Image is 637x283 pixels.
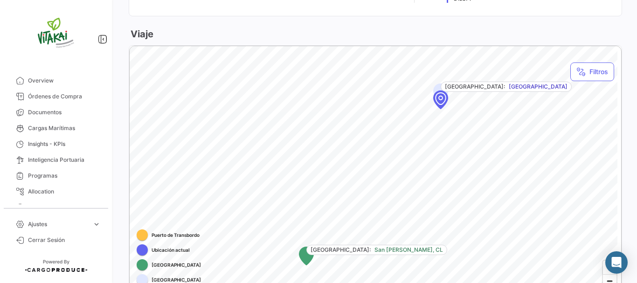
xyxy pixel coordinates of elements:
span: Insights - KPIs [28,140,101,148]
a: Courier [7,200,104,215]
span: [GEOGRAPHIC_DATA]: [311,246,371,254]
div: Map marker [433,90,448,109]
div: Map marker [299,247,314,265]
span: San [PERSON_NAME], CL [374,246,443,254]
span: Cargas Marítimas [28,124,101,132]
span: [GEOGRAPHIC_DATA] [509,83,568,91]
button: Filtros [570,62,614,81]
a: Programas [7,168,104,184]
span: Courier [28,203,101,212]
span: Inteligencia Portuaria [28,156,101,164]
span: Allocation [28,187,101,196]
a: Inteligencia Portuaria [7,152,104,168]
div: Abrir Intercom Messenger [605,251,628,274]
a: Cargas Marítimas [7,120,104,136]
img: vitakai.png [33,11,79,58]
span: Ajustes [28,220,89,228]
a: Insights - KPIs [7,136,104,152]
a: Documentos [7,104,104,120]
h3: Viaje [129,28,153,41]
button: Zoom in [603,261,616,274]
span: Puerto de Transbordo [152,231,200,239]
span: [GEOGRAPHIC_DATA] [152,261,201,269]
span: Ubicación actual [152,246,190,254]
a: Órdenes de Compra [7,89,104,104]
span: Órdenes de Compra [28,92,101,101]
a: Overview [7,73,104,89]
span: Programas [28,172,101,180]
span: Cerrar Sesión [28,236,101,244]
a: Allocation [7,184,104,200]
span: expand_more [92,220,101,228]
span: Documentos [28,108,101,117]
span: Overview [28,76,101,85]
